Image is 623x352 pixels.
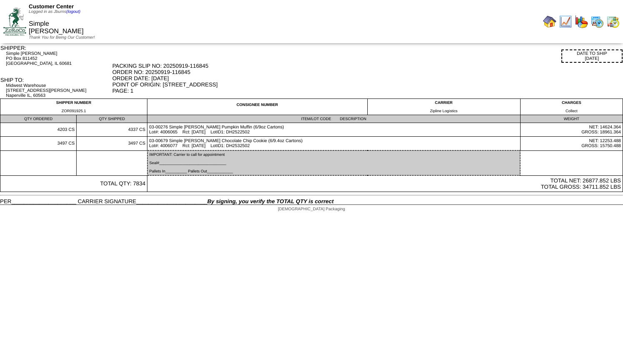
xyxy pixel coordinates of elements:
div: ZOR091925.1 [2,109,145,113]
span: Logged in as Jburns [29,10,80,14]
td: SHIPPER NUMBER [0,99,147,115]
img: line_graph.gif [559,15,572,28]
td: NET: 14624.364 GROSS: 18961.364 [520,123,623,137]
td: 4203 CS [0,123,77,137]
img: ZoRoCo_Logo(Green%26Foil)%20jpg.webp [3,7,26,35]
td: 3497 CS [77,137,147,151]
div: Collect [522,109,621,113]
div: SHIP TO: [0,77,112,83]
img: calendarinout.gif [606,15,620,28]
span: [DEMOGRAPHIC_DATA] Packaging [278,207,345,212]
img: graph.gif [575,15,588,28]
div: Zipline Logistics [369,109,518,113]
td: 03-00276 Simple [PERSON_NAME] Pumpkin Muffin (6/9oz Cartons) Lot#: 4006065 Rct: [DATE] LotID1: DH... [147,123,521,137]
td: 03-00679 Simple [PERSON_NAME] Chocolate Chip Cookie (6/9.4oz Cartons) Lot#: 4006077 Rct: [DATE] L... [147,137,521,151]
div: PACKING SLIP NO: 20250919-116845 ORDER NO: 20250919-116845 ORDER DATE: [DATE] POINT OF ORIGIN: [S... [112,63,623,94]
span: Customer Center [29,3,74,10]
td: TOTAL NET: 26877.852 LBS TOTAL GROSS: 34711.852 LBS [147,175,623,192]
div: Midwest Warehouse [STREET_ADDRESS][PERSON_NAME] Naperville IL, 60563 [6,83,111,98]
span: Thank You for Being Our Customer! [29,35,95,40]
a: (logout) [66,10,80,14]
div: Simple [PERSON_NAME] PO Box 811452 [GEOGRAPHIC_DATA], IL 60681 [6,51,111,66]
div: DATE TO SHIP [DATE] [561,49,623,63]
td: ITEM/LOT CODE DESCRIPTION [147,115,521,123]
td: 4337 CS [77,123,147,137]
td: IMPORTANT: Carrier to call for appointment Seal#_______________________________ Pallets In_______... [147,150,521,175]
span: By signing, you verify the TOTAL QTY is correct [207,198,334,204]
span: Simple [PERSON_NAME] [29,20,84,35]
td: NET: 12253.488 GROSS: 15750.488 [520,137,623,151]
img: home.gif [543,15,556,28]
img: calendarprod.gif [591,15,604,28]
td: WEIGHT [520,115,623,123]
td: QTY ORDERED [0,115,77,123]
td: TOTAL QTY: 7834 [0,175,147,192]
div: SHIPPER: [0,45,112,51]
td: 3497 CS [0,137,77,151]
td: QTY SHIPPED [77,115,147,123]
td: CHARGES [520,99,623,115]
td: CARRIER [367,99,520,115]
td: CONSIGNEE NUMBER [147,99,367,115]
